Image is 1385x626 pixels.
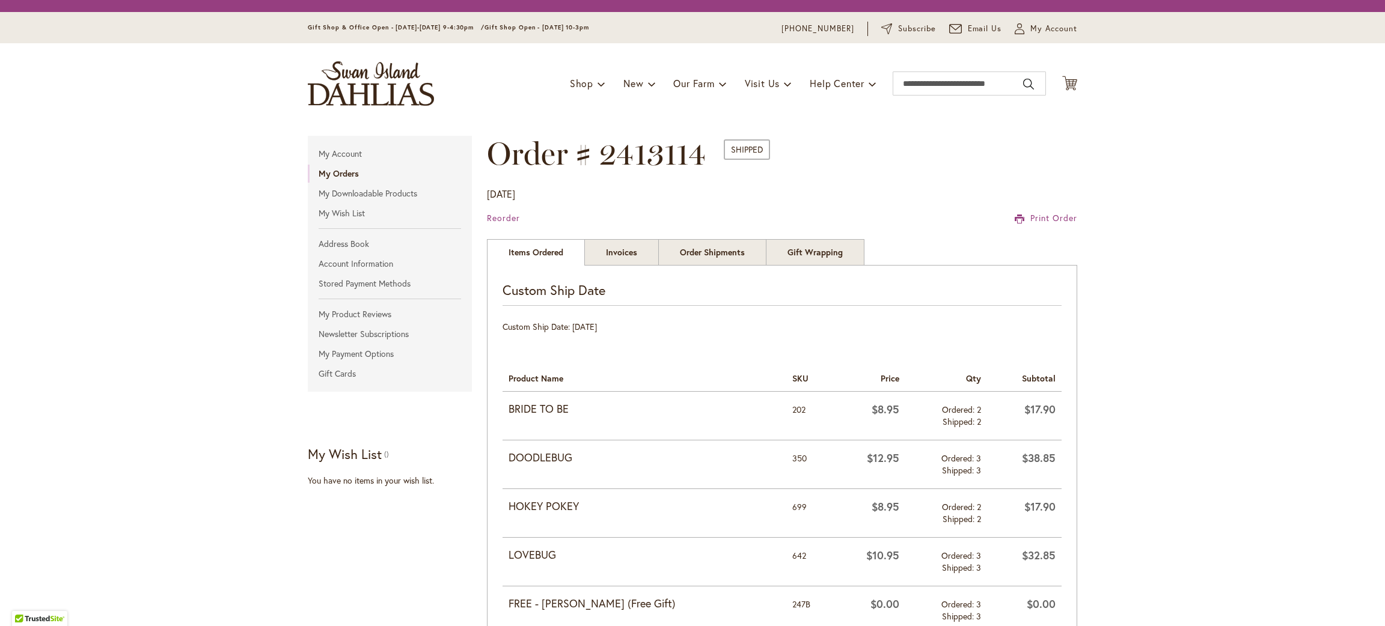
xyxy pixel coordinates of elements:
span: 3 [976,550,981,561]
a: Reorder [487,212,520,223]
a: My Orders [308,165,472,183]
strong: HOKEY POKEY [509,499,780,514]
span: 3 [976,598,981,610]
a: [PHONE_NUMBER] [781,23,854,35]
span: $38.85 [1022,451,1056,465]
a: Invoices [584,239,659,266]
span: Gift Shop & Office Open - [DATE]-[DATE] 9-4:30pm / [308,23,485,31]
span: Shipped [943,416,977,427]
strong: Custom Ship Date [503,281,605,299]
strong: Items Ordered [487,239,585,266]
a: Gift Wrapping [766,239,864,266]
strong: LOVEBUG [509,547,780,563]
td: 202 [786,392,834,440]
span: 3 [976,562,981,573]
a: Subscribe [881,23,936,35]
strong: My Orders [319,168,359,179]
span: Print Order [1030,212,1077,223]
span: Our Farm [673,77,714,90]
span: Shipped [724,139,770,160]
strong: FREE - [PERSON_NAME] (Free Gift) [509,596,780,612]
th: Product Name [503,363,786,392]
a: My Wish List [308,204,472,222]
span: Shipped [942,562,976,573]
a: My Payment Options [308,345,472,363]
th: SKU [786,363,834,392]
th: Price [834,363,905,392]
a: My Account [308,145,472,163]
a: Gift Cards [308,365,472,383]
td: 699 [786,489,834,538]
span: Ordered [942,404,977,415]
span: Gift Shop Open - [DATE] 10-3pm [485,23,589,31]
span: [DATE] [487,187,515,200]
span: Shipped [942,610,976,622]
span: $10.95 [866,548,899,562]
span: 3 [976,464,981,476]
span: $0.00 [1027,597,1056,611]
span: $32.85 [1022,548,1056,562]
td: 350 [786,440,834,489]
p: Custom Ship Date: [DATE] [503,321,771,333]
a: Email Us [949,23,1002,35]
span: 2 [977,501,981,512]
th: Subtotal [987,363,1062,392]
span: $17.90 [1024,402,1056,416]
span: 3 [976,452,981,464]
span: Ordered [941,598,976,610]
a: store logo [308,61,434,106]
strong: BRIDE TO BE [509,401,780,417]
span: Shipped [942,464,976,476]
span: Email Us [968,23,1002,35]
span: Ordered [941,452,976,464]
span: Shipped [943,513,977,524]
a: Order Shipments [658,239,766,266]
span: Subscribe [898,23,936,35]
a: Stored Payment Methods [308,275,472,293]
span: Shop [570,77,593,90]
span: Ordered [941,550,976,561]
span: 3 [976,610,981,622]
td: 642 [786,538,834,586]
strong: My Wish List [308,445,382,463]
span: New [623,77,643,90]
span: 2 [977,513,981,524]
button: My Account [1015,23,1077,35]
a: Address Book [308,235,472,253]
a: My Product Reviews [308,305,472,323]
th: Qty [905,363,987,392]
strong: DOODLEBUG [509,450,780,466]
span: $12.95 [867,451,899,465]
span: Visit Us [745,77,780,90]
span: My Account [1030,23,1077,35]
span: Help Center [810,77,864,90]
a: Account Information [308,255,472,273]
span: $8.95 [872,499,899,514]
a: Newsletter Subscriptions [308,325,472,343]
span: 2 [977,404,981,415]
a: Print Order [1015,212,1077,224]
span: $17.90 [1024,499,1056,514]
span: Ordered [942,501,977,512]
span: $8.95 [872,402,899,416]
a: My Downloadable Products [308,184,472,202]
div: You have no items in your wish list. [308,475,479,487]
span: Order # 2413114 [487,135,706,172]
span: 2 [977,416,981,427]
span: $0.00 [870,597,899,611]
